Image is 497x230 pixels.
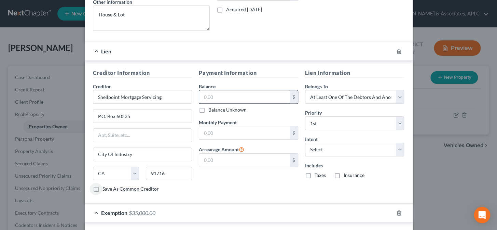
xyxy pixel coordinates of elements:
[102,186,159,192] label: Save As Common Creditor
[199,154,290,167] input: 0.00
[93,110,192,123] input: Enter address...
[199,119,237,126] label: Monthly Payment
[93,69,192,77] h5: Creditor Information
[129,209,155,216] span: $35,000.00
[93,129,192,142] input: Apt, Suite, etc...
[199,90,290,103] input: 0.00
[344,172,364,179] label: Insurance
[305,162,404,169] label: Includes
[199,126,290,139] input: 0.00
[199,69,298,77] h5: Payment Information
[199,83,216,90] label: Balance
[305,110,322,116] span: Priority
[474,207,490,223] div: Open Intercom Messenger
[290,126,298,139] div: $
[146,167,192,180] input: Enter zip...
[93,90,192,104] input: Search creditor by name...
[93,84,111,89] span: Creditor
[208,106,247,113] label: Balance Unknown
[305,84,328,89] span: Belongs To
[101,209,127,216] span: Exemption
[305,136,318,143] label: Intent
[101,48,111,54] span: Lien
[199,145,244,153] label: Arrearage Amount
[290,90,298,103] div: $
[305,69,404,77] h5: Lien Information
[226,6,262,13] label: Acquired [DATE]
[290,154,298,167] div: $
[315,172,326,179] label: Taxes
[93,148,192,161] input: Enter city...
